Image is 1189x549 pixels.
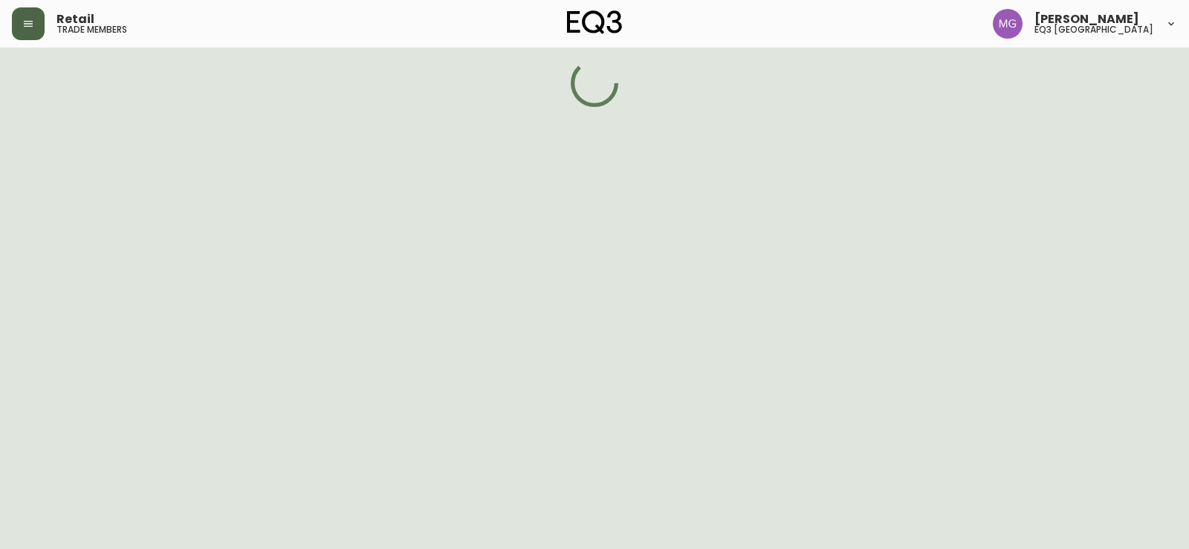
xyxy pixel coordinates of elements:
span: [PERSON_NAME] [1034,13,1139,25]
h5: eq3 [GEOGRAPHIC_DATA] [1034,25,1153,34]
span: Retail [56,13,94,25]
img: logo [567,10,622,34]
h5: trade members [56,25,127,34]
img: de8837be2a95cd31bb7c9ae23fe16153 [993,9,1023,39]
